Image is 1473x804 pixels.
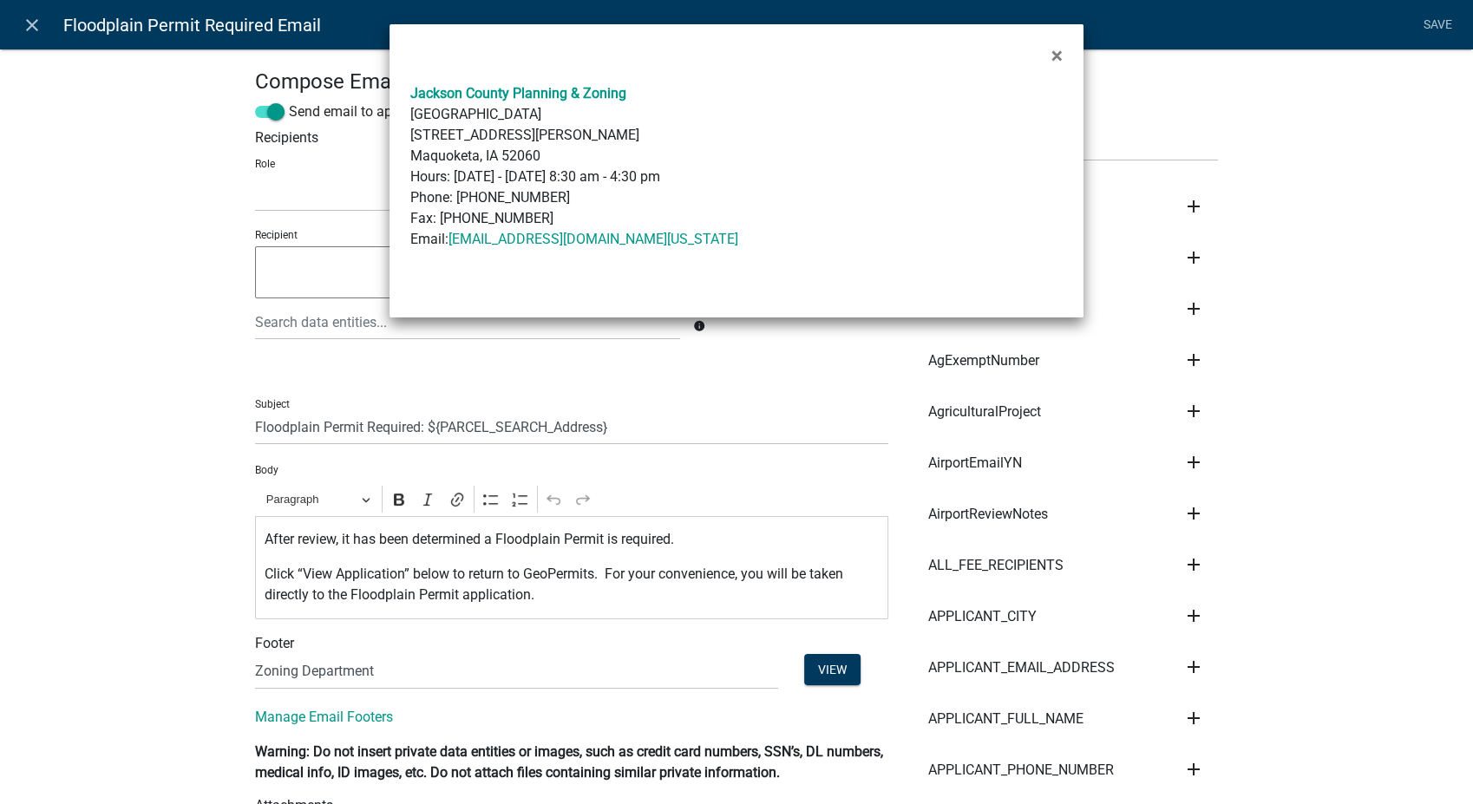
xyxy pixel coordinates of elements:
[410,85,626,101] a: Jackson County Planning & Zoning
[1038,31,1077,80] button: Close
[1051,43,1063,68] span: ×
[410,83,1063,250] p: [GEOGRAPHIC_DATA] [STREET_ADDRESS][PERSON_NAME] Maquoketa, IA 52060 Hours: [DATE] - [DATE] 8:30 a...
[448,231,738,247] a: [EMAIL_ADDRESS][DOMAIN_NAME][US_STATE]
